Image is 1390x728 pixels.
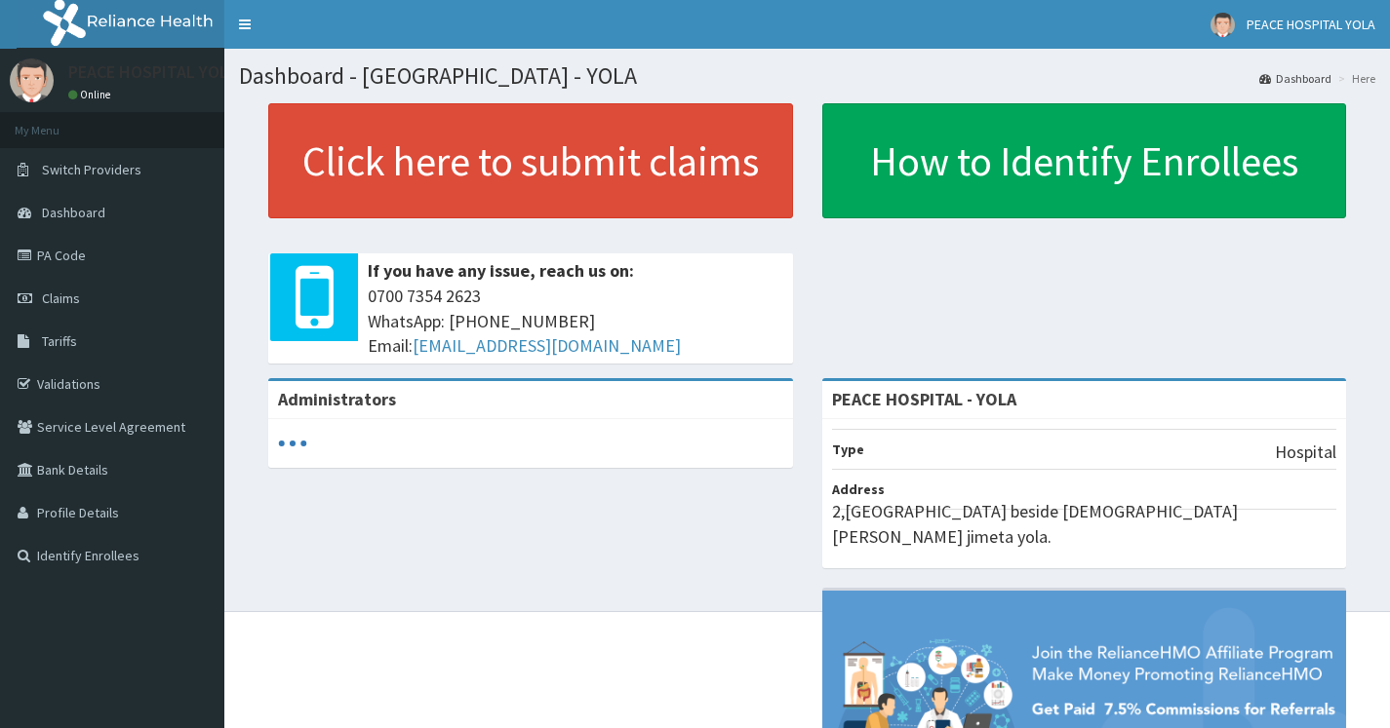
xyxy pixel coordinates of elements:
p: PEACE HOSPITAL YOLA [68,63,238,81]
img: User Image [1211,13,1235,37]
strong: PEACE HOSPITAL - YOLA [832,388,1016,410]
b: Type [832,441,864,458]
p: Hospital [1275,440,1336,465]
span: Claims [42,289,80,307]
img: User Image [10,58,54,102]
span: 0700 7354 2623 WhatsApp: [PHONE_NUMBER] Email: [368,284,783,359]
span: Switch Providers [42,161,141,178]
span: Dashboard [42,204,105,221]
b: Administrators [278,388,396,410]
a: Dashboard [1259,70,1331,87]
a: Online [68,88,115,101]
p: 2,[GEOGRAPHIC_DATA] beside [DEMOGRAPHIC_DATA][PERSON_NAME] jimeta yola. [832,499,1337,549]
span: Tariffs [42,332,77,350]
a: Click here to submit claims [268,103,793,218]
b: Address [832,480,885,498]
svg: audio-loading [278,429,307,458]
h1: Dashboard - [GEOGRAPHIC_DATA] - YOLA [239,63,1375,89]
span: PEACE HOSPITAL YOLA [1247,16,1375,33]
a: [EMAIL_ADDRESS][DOMAIN_NAME] [413,334,681,357]
li: Here [1333,70,1375,87]
a: How to Identify Enrollees [822,103,1347,218]
b: If you have any issue, reach us on: [368,259,634,282]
